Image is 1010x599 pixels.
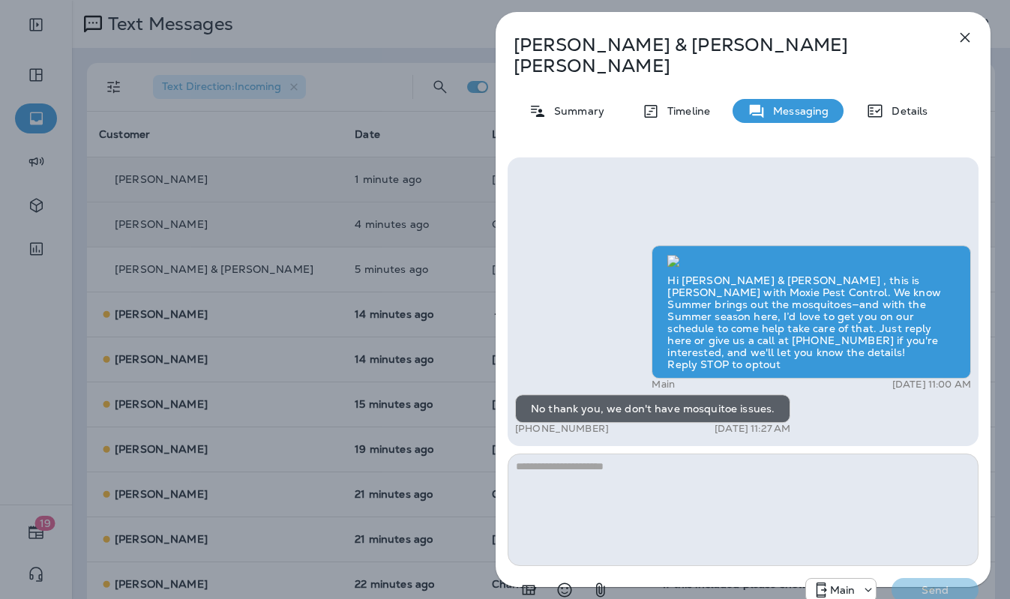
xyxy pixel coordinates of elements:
p: [PERSON_NAME] & [PERSON_NAME] [PERSON_NAME] [514,34,923,76]
p: [PHONE_NUMBER] [515,423,609,435]
p: Timeline [660,105,710,117]
p: [DATE] 11:00 AM [892,379,971,391]
p: Summary [547,105,604,117]
div: Hi [PERSON_NAME] & [PERSON_NAME] , this is [PERSON_NAME] with Moxie Pest Control. We know Summer ... [652,246,971,379]
img: twilio-download [667,255,679,267]
p: Main [652,379,675,391]
div: No thank you, we don't have mosquitoe issues. [515,394,790,423]
p: Messaging [766,105,829,117]
div: +1 (817) 482-3792 [806,581,877,599]
p: Main [830,584,856,596]
p: [DATE] 11:27 AM [715,423,790,435]
p: Details [884,105,928,117]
